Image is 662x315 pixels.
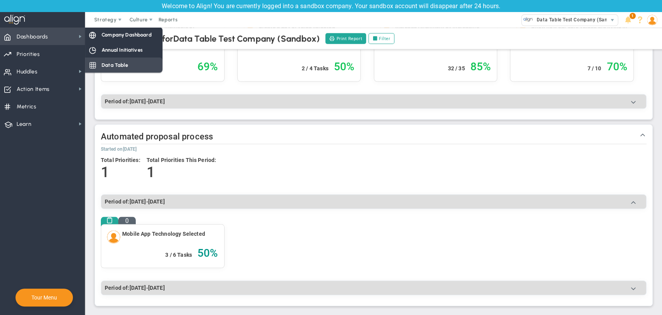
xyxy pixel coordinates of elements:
[125,217,129,225] span: Child Priorities
[101,146,646,153] h5: Started on
[105,98,130,105] h4: Period of:
[325,33,366,44] button: Print Report
[470,58,483,75] h4: 85
[148,98,165,104] span: [DATE]
[107,230,120,244] img: Lucy Rodriguez
[483,58,491,75] h4: %
[107,217,112,223] span: Task-Driven Priority <br> <br> User Driven Status
[102,46,143,54] span: Annual Initiatives
[101,132,213,141] span: Automated proposal process
[130,17,148,23] span: Culture
[155,12,182,28] span: Reports
[101,157,140,164] h4: Total Priorities:
[130,98,146,104] span: [DATE]
[17,116,31,132] span: Learn
[122,230,205,237] h4: Mobile App Technology Selected
[634,12,646,28] li: Help & Frequently Asked Questions (FAQ)
[448,62,465,75] h4: 32 / 35
[130,285,146,291] span: [DATE]
[17,81,50,97] span: Action Items
[17,99,36,115] span: Metrics
[607,15,618,26] span: select
[523,15,533,24] img: 33584.Company.photo
[197,245,210,262] h4: 50
[146,198,148,205] h4: -
[210,245,218,262] h4: %
[105,284,130,291] h4: Period of:
[105,198,130,205] h4: Period of:
[622,12,634,28] li: Announcements
[130,198,146,205] span: [DATE]
[607,58,619,75] h4: 70
[123,146,137,152] span: [DATE]
[173,33,320,44] span: Data Table Test Company (Sandbox)
[147,157,216,164] h4: Total Priorities This Period:
[647,15,657,25] img: 202869.Person.photo
[94,17,117,23] span: Strategy
[368,33,394,44] label: Filter
[146,98,148,105] h4: -
[346,58,354,75] h4: %
[102,61,128,69] span: Data Table
[334,58,346,75] h4: 50
[165,248,192,262] h4: 3 / 6 Tasks
[629,13,636,19] span: 1
[619,58,627,75] h4: %
[148,285,165,291] span: [DATE]
[17,46,40,63] span: Priorities
[148,198,165,205] span: [DATE]
[101,164,140,181] h4: 1
[17,29,48,45] span: Dashboards
[29,294,59,301] button: Tour Menu
[302,62,328,75] h4: 2 / 4 Tasks
[533,15,621,25] span: Data Table Test Company (Sandbox)
[197,58,210,75] h4: 69
[93,33,320,44] span: Annual Initiatives for
[587,62,601,75] h4: 7 / 10
[147,164,216,181] h4: 1
[17,64,38,80] span: Huddles
[102,31,152,38] span: Company Dashboard
[210,58,218,75] h4: %
[146,284,148,291] h4: -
